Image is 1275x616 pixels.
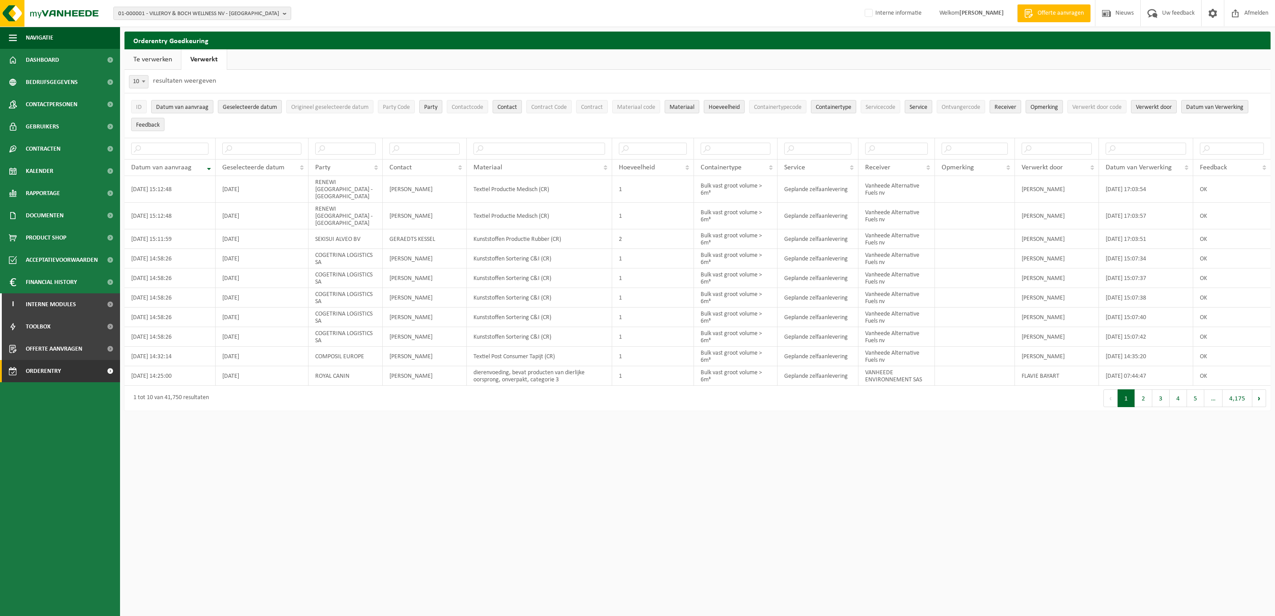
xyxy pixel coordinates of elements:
[1193,176,1271,203] td: OK
[383,104,410,111] span: Party Code
[1099,268,1193,288] td: [DATE] 15:07:37
[124,308,216,327] td: [DATE] 14:58:26
[26,116,59,138] span: Gebruikers
[704,100,745,113] button: HoeveelheidHoeveelheid: Activate to sort
[617,104,655,111] span: Materiaal code
[118,7,279,20] span: 01-000001 - VILLEROY & BOCH WELLNESS NV - [GEOGRAPHIC_DATA]
[865,164,890,171] span: Receiver
[383,288,467,308] td: [PERSON_NAME]
[124,176,216,203] td: [DATE] 15:12:48
[863,7,922,20] label: Interne informatie
[124,288,216,308] td: [DATE] 14:58:26
[694,366,778,386] td: Bulk vast groot volume > 6m³
[1193,366,1271,386] td: OK
[467,203,612,229] td: Textiel Productie Medisch (CR)
[26,182,60,204] span: Rapportage
[1015,203,1099,229] td: [PERSON_NAME]
[26,49,59,71] span: Dashboard
[778,347,858,366] td: Geplande zelfaanlevering
[1193,308,1271,327] td: OK
[1193,327,1271,347] td: OK
[136,122,160,128] span: Feedback
[129,76,148,88] span: 10
[383,203,467,229] td: [PERSON_NAME]
[1118,389,1135,407] button: 1
[1103,389,1118,407] button: Previous
[1026,100,1063,113] button: OpmerkingOpmerking: Activate to sort
[612,347,694,366] td: 1
[467,347,612,366] td: Textiel Post Consumer Tapijt (CR)
[467,249,612,268] td: Kunststoffen Sortering C&I (CR)
[694,176,778,203] td: Bulk vast groot volume > 6m³
[612,308,694,327] td: 1
[619,164,655,171] span: Hoeveelheid
[1136,104,1172,111] span: Verwerkt door
[151,100,213,113] button: Datum van aanvraagDatum van aanvraag: Activate to remove sorting
[905,100,932,113] button: ServiceService: Activate to sort
[467,308,612,327] td: Kunststoffen Sortering C&I (CR)
[1022,164,1063,171] span: Verwerkt door
[778,366,858,386] td: Geplande zelfaanlevering
[942,164,974,171] span: Opmerking
[1193,268,1271,288] td: OK
[26,316,51,338] span: Toolbox
[526,100,572,113] button: Contract CodeContract Code: Activate to sort
[694,347,778,366] td: Bulk vast groot volume > 6m³
[1106,164,1172,171] span: Datum van Verwerking
[136,104,142,111] span: ID
[910,104,927,111] span: Service
[124,229,216,249] td: [DATE] 15:11:59
[309,288,383,308] td: COGETRINA LOGISTICS SA
[216,347,308,366] td: [DATE]
[1099,203,1193,229] td: [DATE] 17:03:57
[1223,389,1252,407] button: 4,175
[383,268,467,288] td: [PERSON_NAME]
[576,100,608,113] button: ContractContract: Activate to sort
[858,308,935,327] td: Vanheede Alternative Fuels nv
[858,249,935,268] td: Vanheede Alternative Fuels nv
[858,366,935,386] td: VANHEEDE ENVIRONNEMENT SAS
[124,49,181,70] a: Te verwerken
[216,288,308,308] td: [DATE]
[1252,389,1266,407] button: Next
[131,100,147,113] button: IDID: Activate to sort
[701,164,742,171] span: Containertype
[309,268,383,288] td: COGETRINA LOGISTICS SA
[1015,229,1099,249] td: [PERSON_NAME]
[26,227,66,249] span: Product Shop
[1099,308,1193,327] td: [DATE] 15:07:40
[1135,389,1152,407] button: 2
[1099,229,1193,249] td: [DATE] 17:03:51
[694,268,778,288] td: Bulk vast groot volume > 6m³
[26,293,76,316] span: Interne modules
[309,327,383,347] td: COGETRINA LOGISTICS SA
[1099,288,1193,308] td: [DATE] 15:07:38
[309,176,383,203] td: RENEWI [GEOGRAPHIC_DATA] - [GEOGRAPHIC_DATA]
[124,268,216,288] td: [DATE] 14:58:26
[383,308,467,327] td: [PERSON_NAME]
[1067,100,1127,113] button: Verwerkt door codeVerwerkt door code: Activate to sort
[26,271,77,293] span: Financial History
[309,308,383,327] td: COGETRINA LOGISTICS SA
[309,203,383,229] td: RENEWI [GEOGRAPHIC_DATA] - [GEOGRAPHIC_DATA]
[709,104,740,111] span: Hoeveelheid
[131,164,192,171] span: Datum van aanvraag
[1099,366,1193,386] td: [DATE] 07:44:47
[124,249,216,268] td: [DATE] 14:58:26
[994,104,1016,111] span: Receiver
[26,138,60,160] span: Contracten
[497,104,517,111] span: Contact
[26,93,77,116] span: Contactpersonen
[26,249,98,271] span: Acceptatievoorwaarden
[670,104,694,111] span: Materiaal
[1015,249,1099,268] td: [PERSON_NAME]
[612,288,694,308] td: 1
[424,104,437,111] span: Party
[467,366,612,386] td: dierenvoeding, bevat producten van dierlijke oorsprong, onverpakt, categorie 3
[383,347,467,366] td: [PERSON_NAME]
[612,327,694,347] td: 1
[612,229,694,249] td: 2
[1186,104,1243,111] span: Datum van Verwerking
[1015,347,1099,366] td: [PERSON_NAME]
[419,100,442,113] button: PartyParty: Activate to sort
